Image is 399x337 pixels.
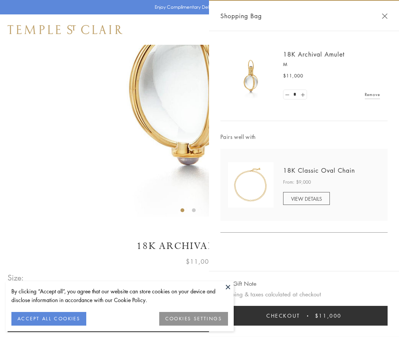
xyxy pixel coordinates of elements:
[8,239,391,253] h1: 18K Archival Amulet
[11,312,86,326] button: ACCEPT ALL COOKIES
[220,306,388,326] button: Checkout $11,000
[11,287,228,304] div: By clicking “Accept all”, you agree that our website can store cookies on your device and disclos...
[266,312,300,320] span: Checkout
[283,72,303,80] span: $11,000
[365,90,380,99] a: Remove
[220,279,256,288] button: Add Gift Note
[228,53,274,99] img: 18K Archival Amulet
[283,50,345,58] a: 18K Archival Amulet
[220,132,388,141] span: Pairs well with
[159,312,228,326] button: COOKIES SETTINGS
[220,290,388,299] p: Shipping & taxes calculated at checkout
[283,178,311,186] span: From: $9,000
[291,195,322,202] span: VIEW DETAILS
[382,13,388,19] button: Close Shopping Bag
[315,312,342,320] span: $11,000
[155,3,241,11] p: Enjoy Complimentary Delivery & Returns
[283,192,330,205] a: VIEW DETAILS
[8,271,24,284] span: Size:
[220,11,262,21] span: Shopping Bag
[228,162,274,208] img: N88865-OV18
[186,257,213,266] span: $11,000
[8,25,122,34] img: Temple St. Clair
[283,61,380,68] p: M
[283,90,291,99] a: Set quantity to 0
[299,90,306,99] a: Set quantity to 2
[283,166,355,175] a: 18K Classic Oval Chain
